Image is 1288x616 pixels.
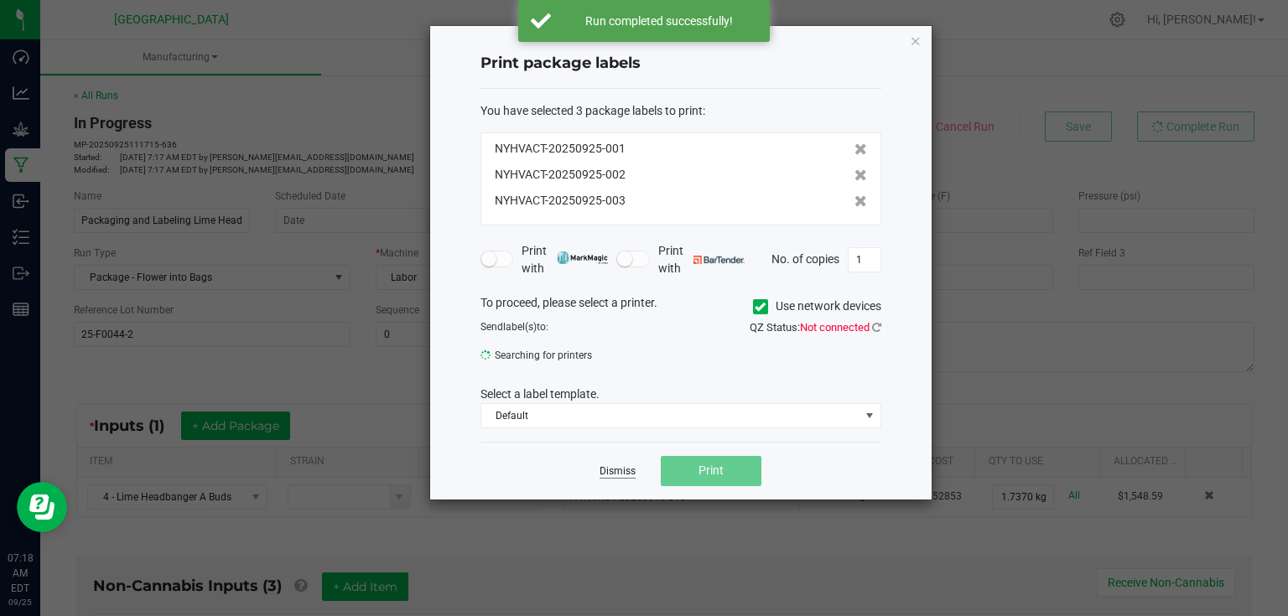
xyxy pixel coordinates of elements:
span: NYHVACT-20250925-002 [495,166,626,184]
span: You have selected 3 package labels to print [480,104,703,117]
span: Searching for printers [480,343,668,368]
h4: Print package labels [480,53,881,75]
label: Use network devices [753,298,881,315]
div: To proceed, please select a printer. [468,294,894,319]
span: NYHVACT-20250925-003 [495,192,626,210]
span: label(s) [503,321,537,333]
iframe: Resource center [17,482,67,532]
span: Default [481,404,860,427]
span: Print [699,463,724,477]
span: Not connected [800,321,870,334]
div: Run completed successfully! [560,13,757,29]
span: QZ Status: [750,321,881,334]
div: Select a label template. [468,386,894,403]
span: Print with [522,242,608,277]
span: Send to: [480,321,548,333]
span: Print with [658,242,745,277]
button: Print [661,456,761,486]
img: bartender.png [693,256,745,264]
span: No. of copies [771,251,839,265]
img: mark_magic_cybra.png [557,251,608,264]
a: Dismiss [600,464,636,479]
div: : [480,102,881,120]
span: NYHVACT-20250925-001 [495,140,626,158]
